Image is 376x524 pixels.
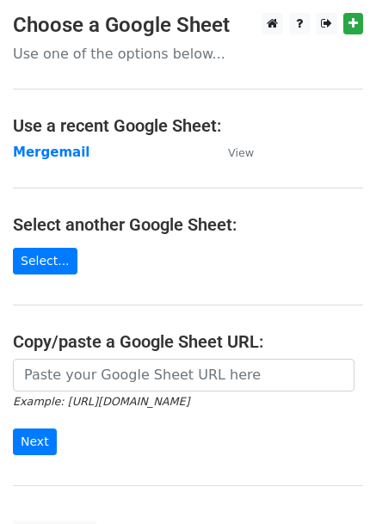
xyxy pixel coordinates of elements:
[13,248,77,274] a: Select...
[13,145,89,160] a: Mergemail
[13,395,189,408] small: Example: [URL][DOMAIN_NAME]
[290,441,376,524] iframe: Chat Widget
[13,115,363,136] h4: Use a recent Google Sheet:
[13,214,363,235] h4: Select another Google Sheet:
[13,359,354,391] input: Paste your Google Sheet URL here
[13,13,363,38] h3: Choose a Google Sheet
[13,331,363,352] h4: Copy/paste a Google Sheet URL:
[13,45,363,63] p: Use one of the options below...
[211,145,254,160] a: View
[228,146,254,159] small: View
[13,428,57,455] input: Next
